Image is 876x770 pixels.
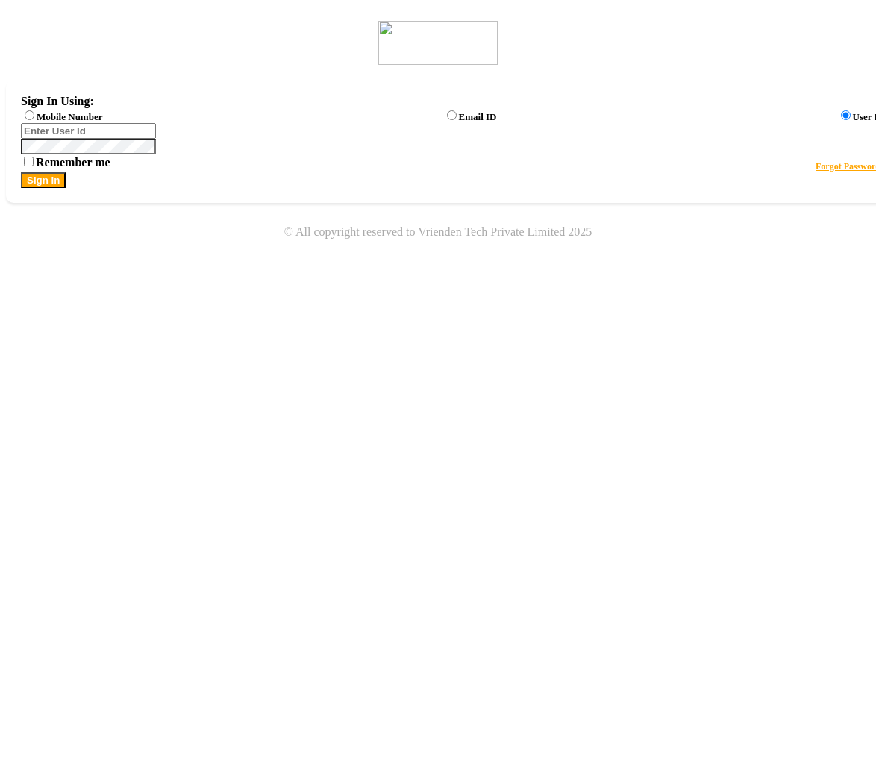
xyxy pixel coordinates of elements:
[21,123,156,139] input: Username
[21,172,66,188] button: Sign In
[378,21,498,65] img: logo1.svg
[37,111,102,122] label: Mobile Number
[21,139,156,154] input: Username
[21,156,110,169] label: Remember me
[6,225,870,239] div: © All copyright reserved to Vrienden Tech Private Limited 2025
[21,95,94,107] label: Sign In Using:
[459,111,497,122] label: Email ID
[24,157,34,166] input: Remember me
